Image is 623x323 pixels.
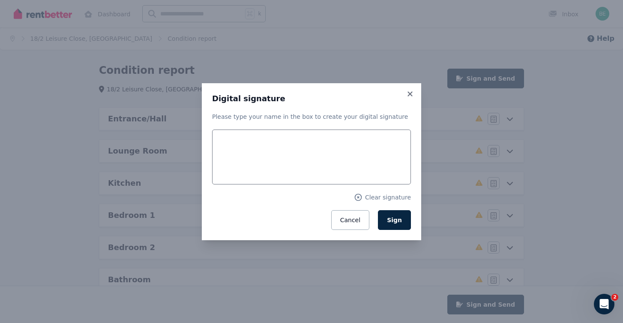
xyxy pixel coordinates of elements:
[594,294,614,314] iframe: Intercom live chat
[212,94,411,104] h3: Digital signature
[387,217,402,223] span: Sign
[331,210,369,230] button: Cancel
[365,193,411,202] span: Clear signature
[611,294,618,301] span: 2
[212,112,411,121] p: Please type your name in the box to create your digital signature
[378,210,411,230] button: Sign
